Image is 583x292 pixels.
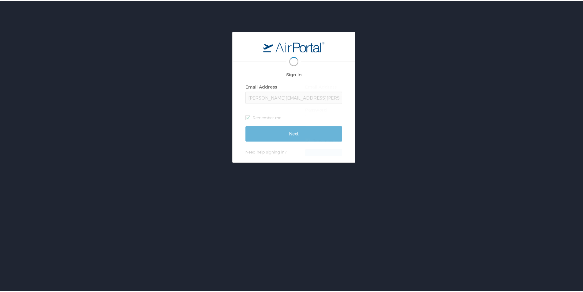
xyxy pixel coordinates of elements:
[305,148,402,163] input: Sign In
[305,106,327,111] label: Password
[263,40,324,51] img: logo
[245,125,342,140] input: Next
[245,70,342,77] h2: Sign In
[305,135,402,144] label: Remember me
[245,83,277,88] label: Email Address
[305,70,402,77] h2: Sign In
[305,83,337,88] label: Email Address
